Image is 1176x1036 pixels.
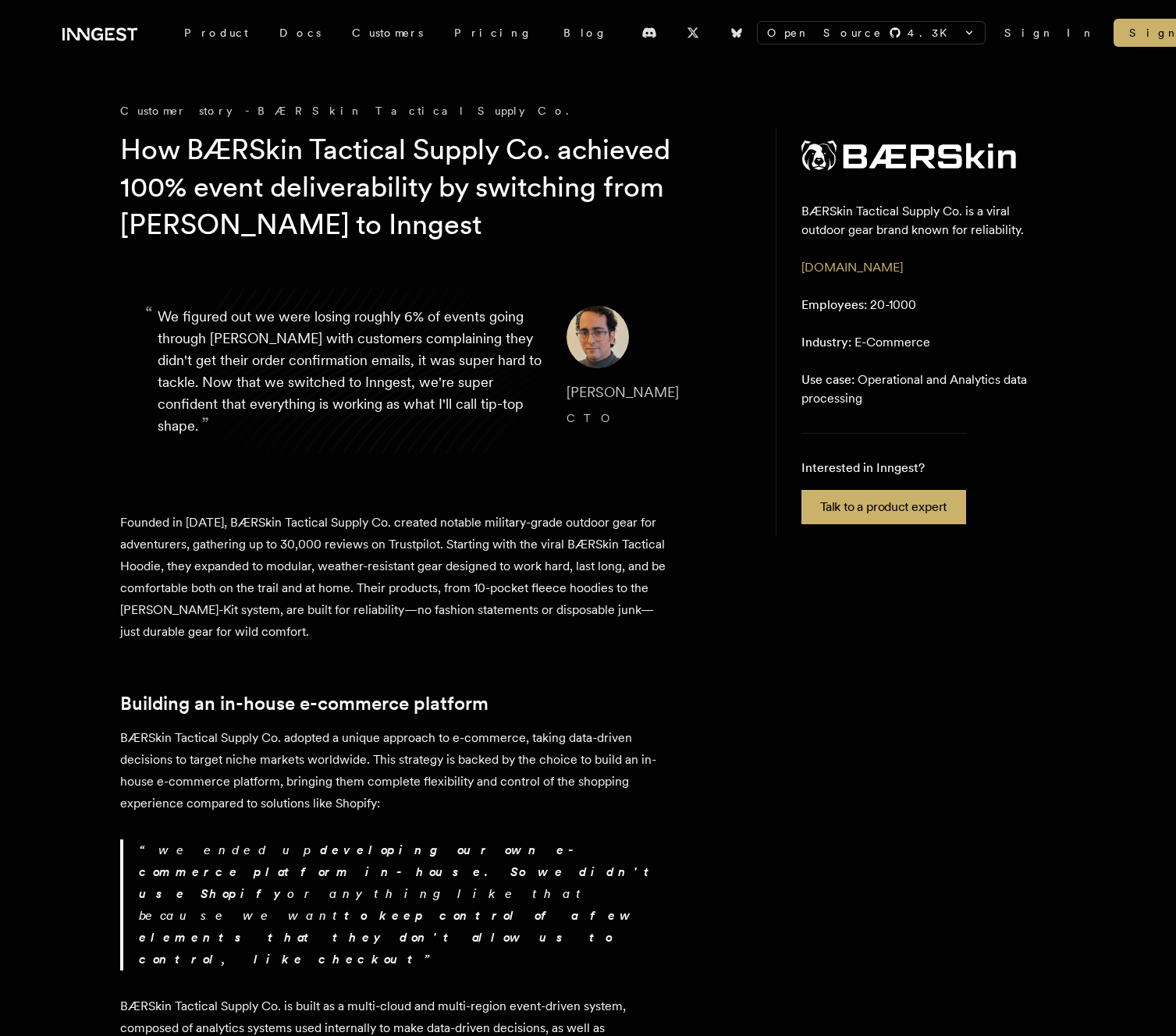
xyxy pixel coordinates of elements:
p: BÆRSkin Tactical Supply Co. is a viral outdoor gear brand known for reliability. [801,202,1032,239]
span: 4.3 K [908,25,957,41]
div: Customer story - BÆRSkin Tactical Supply Co. [120,103,744,119]
a: [DOMAIN_NAME] [801,260,903,275]
span: Use case: [801,372,854,387]
a: Talk to a product expert [801,490,966,524]
p: BÆRSkin Tactical Supply Co. adopted a unique approach to e-commerce, taking data-driven decisions... [120,727,666,814]
span: Employees: [801,297,867,312]
h1: How BÆRSkin Tactical Supply Co. achieved 100% event deliverability by switching from [PERSON_NAME... [120,131,719,243]
img: BÆRSkin Tactical Supply Co.'s logo [801,140,1016,171]
a: Building an in-house e-commerce platform [120,693,489,715]
p: we ended up or anything like that because we want [139,839,666,970]
a: Bluesky [719,20,754,45]
img: Image of Gus Fune [567,306,629,368]
p: Founded in [DATE], BÆRSkin Tactical Supply Co. created notable military-grade outdoor gear for ad... [120,512,666,643]
a: Docs [264,19,336,47]
span: [PERSON_NAME] [567,384,679,400]
a: Pricing [439,19,548,47]
span: “ [145,309,153,318]
div: Product [169,19,264,47]
span: Open Source [767,25,883,41]
span: ” [201,413,209,435]
a: X [676,20,710,45]
strong: developing our own e-commerce platform in-house. So we didn't use Shopify [139,843,660,901]
p: Operational and Analytics data processing [801,371,1032,408]
a: Discord [632,20,666,45]
span: Industry: [801,335,851,349]
a: Blog [548,19,623,47]
strong: to keep control of a few elements that they don't allow us to control, like checkout [139,908,637,967]
a: Customers [336,19,439,47]
a: Sign In [1004,25,1095,41]
span: CTO [567,412,618,424]
p: Interested in Inngest? [801,459,966,477]
p: 20-1000 [801,296,916,314]
p: E-Commerce [801,333,930,352]
p: We figured out we were losing roughly 6% of events going through [PERSON_NAME] with customers com... [158,306,542,437]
